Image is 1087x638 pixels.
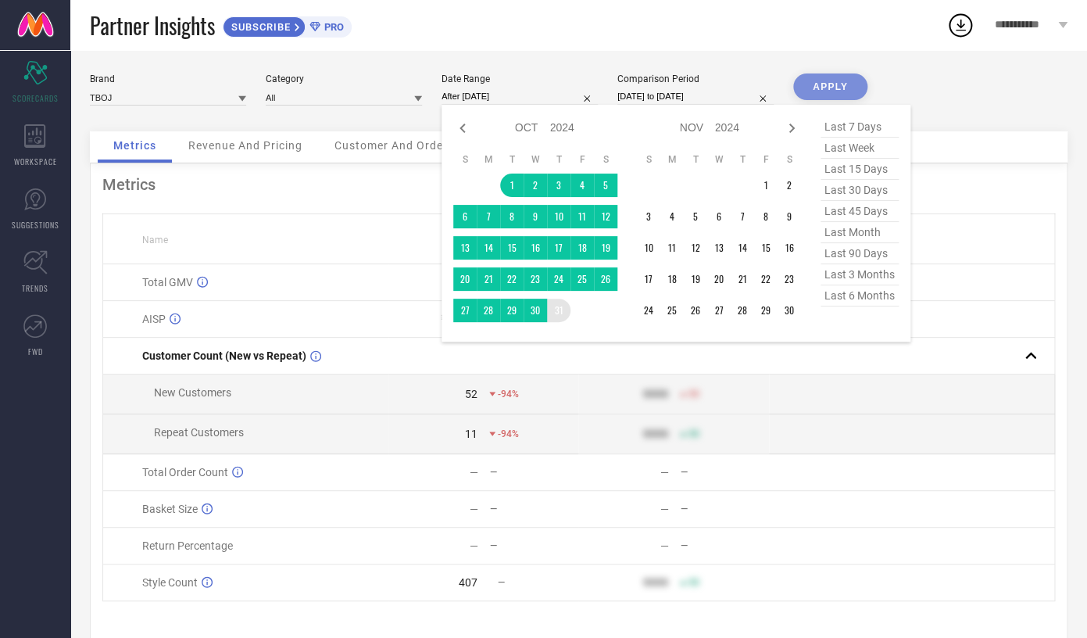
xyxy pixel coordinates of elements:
[637,267,660,291] td: Sun Nov 17 2024
[778,236,801,260] td: Sat Nov 16 2024
[643,388,668,400] div: 9999
[500,267,524,291] td: Tue Oct 22 2024
[637,236,660,260] td: Sun Nov 10 2024
[470,466,478,478] div: —
[707,267,731,291] td: Wed Nov 20 2024
[684,236,707,260] td: Tue Nov 12 2024
[660,539,669,552] div: —
[643,428,668,440] div: 9999
[524,267,547,291] td: Wed Oct 23 2024
[470,503,478,515] div: —
[754,205,778,228] td: Fri Nov 08 2024
[570,205,594,228] td: Fri Oct 11 2024
[688,577,699,588] span: 50
[477,267,500,291] td: Mon Oct 21 2024
[524,153,547,166] th: Wednesday
[754,299,778,322] td: Fri Nov 29 2024
[594,153,617,166] th: Saturday
[465,428,477,440] div: 11
[498,389,519,400] span: -94%
[154,426,244,439] span: Repeat Customers
[617,88,774,105] input: Select comparison period
[13,92,59,104] span: SCORECARDS
[223,21,295,33] span: SUBSCRIBE
[754,236,778,260] td: Fri Nov 15 2024
[142,349,306,362] span: Customer Count (New vs Repeat)
[660,205,684,228] td: Mon Nov 04 2024
[500,153,524,166] th: Tuesday
[707,153,731,166] th: Wednesday
[731,205,754,228] td: Thu Nov 07 2024
[570,174,594,197] td: Fri Oct 04 2024
[637,205,660,228] td: Sun Nov 03 2024
[707,236,731,260] td: Wed Nov 13 2024
[684,153,707,166] th: Tuesday
[453,205,477,228] td: Sun Oct 06 2024
[477,205,500,228] td: Mon Oct 07 2024
[28,346,43,357] span: FWD
[660,236,684,260] td: Mon Nov 11 2024
[442,88,598,105] input: Select date range
[547,267,570,291] td: Thu Oct 24 2024
[547,174,570,197] td: Thu Oct 03 2024
[490,467,577,478] div: —
[821,159,899,180] span: last 15 days
[500,299,524,322] td: Tue Oct 29 2024
[684,299,707,322] td: Tue Nov 26 2024
[453,153,477,166] th: Sunday
[731,153,754,166] th: Thursday
[547,299,570,322] td: Thu Oct 31 2024
[12,219,59,231] span: SUGGESTIONS
[442,73,598,84] div: Date Range
[490,504,577,514] div: —
[453,236,477,260] td: Sun Oct 13 2024
[470,539,478,552] div: —
[946,11,974,39] div: Open download list
[453,119,472,138] div: Previous month
[524,205,547,228] td: Wed Oct 09 2024
[594,267,617,291] td: Sat Oct 26 2024
[821,222,899,243] span: last month
[731,267,754,291] td: Thu Nov 21 2024
[223,13,352,38] a: SUBSCRIBEPRO
[477,299,500,322] td: Mon Oct 28 2024
[594,236,617,260] td: Sat Oct 19 2024
[821,201,899,222] span: last 45 days
[754,267,778,291] td: Fri Nov 22 2024
[524,174,547,197] td: Wed Oct 02 2024
[821,180,899,201] span: last 30 days
[684,205,707,228] td: Tue Nov 05 2024
[782,119,801,138] div: Next month
[594,174,617,197] td: Sat Oct 05 2024
[821,138,899,159] span: last week
[731,299,754,322] td: Thu Nov 28 2024
[681,467,768,478] div: —
[477,153,500,166] th: Monday
[154,386,231,399] span: New Customers
[681,540,768,551] div: —
[778,205,801,228] td: Sat Nov 09 2024
[684,267,707,291] td: Tue Nov 19 2024
[453,267,477,291] td: Sun Oct 20 2024
[821,264,899,285] span: last 3 months
[754,153,778,166] th: Friday
[524,236,547,260] td: Wed Oct 16 2024
[643,576,668,589] div: 9999
[570,153,594,166] th: Friday
[570,236,594,260] td: Fri Oct 18 2024
[142,503,198,515] span: Basket Size
[707,299,731,322] td: Wed Nov 27 2024
[142,313,166,325] span: AISP
[637,153,660,166] th: Sunday
[320,21,344,33] span: PRO
[142,576,198,589] span: Style Count
[660,299,684,322] td: Mon Nov 25 2024
[547,205,570,228] td: Thu Oct 10 2024
[490,540,577,551] div: —
[142,466,228,478] span: Total Order Count
[660,503,669,515] div: —
[731,236,754,260] td: Thu Nov 14 2024
[778,267,801,291] td: Sat Nov 23 2024
[498,428,519,439] span: -94%
[142,276,193,289] span: Total GMV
